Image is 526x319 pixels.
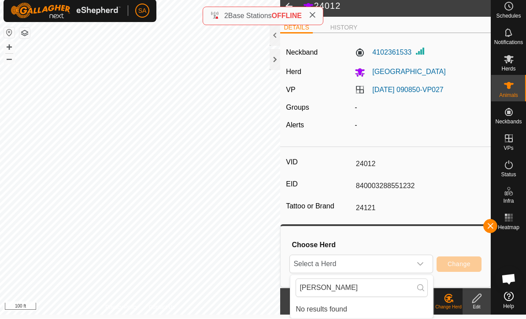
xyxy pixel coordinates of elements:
[292,241,482,249] h3: Choose Herd
[4,28,15,38] button: Reset Map
[149,304,175,312] a: Contact Us
[286,223,352,234] label: Breed
[286,104,309,111] label: Groups
[495,119,522,125] span: Neckbands
[286,157,352,168] label: VID
[228,12,272,20] span: Base Stations
[501,172,516,178] span: Status
[290,301,433,319] li: No results found
[138,7,147,16] span: SA
[494,40,523,45] span: Notifications
[434,304,463,311] div: Change Herd
[503,199,514,204] span: Infra
[496,14,521,19] span: Schedules
[351,120,489,131] div: -
[286,201,352,212] label: Tattoo or Brand
[501,67,515,72] span: Herds
[327,23,361,33] li: HISTORY
[286,179,352,190] label: EID
[11,3,121,19] img: Gallagher Logo
[504,146,513,151] span: VPs
[286,48,318,58] label: Neckband
[280,23,312,34] li: DETAILS
[4,54,15,64] button: –
[411,256,429,273] div: dropdown trigger
[303,1,491,12] h2: 24012
[499,93,518,98] span: Animals
[415,46,426,57] img: Signal strength
[290,256,411,273] span: Select a Herd
[372,86,444,94] a: [DATE] 090850-VP027
[224,12,228,20] span: 2
[351,103,489,113] div: -
[498,225,519,230] span: Heatmap
[286,86,295,94] label: VP
[463,304,491,311] div: Edit
[290,301,433,319] ul: Option List
[19,28,30,39] button: Map Layers
[286,68,301,76] label: Herd
[286,122,304,129] label: Alerts
[448,261,470,268] span: Change
[491,288,526,313] a: Help
[503,304,514,309] span: Help
[496,266,522,293] div: Open chat
[272,12,302,20] span: OFFLINE
[355,48,411,58] label: 4102361533
[4,42,15,53] button: +
[437,257,482,272] button: Change
[105,304,138,312] a: Privacy Policy
[365,68,446,76] span: [GEOGRAPHIC_DATA]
